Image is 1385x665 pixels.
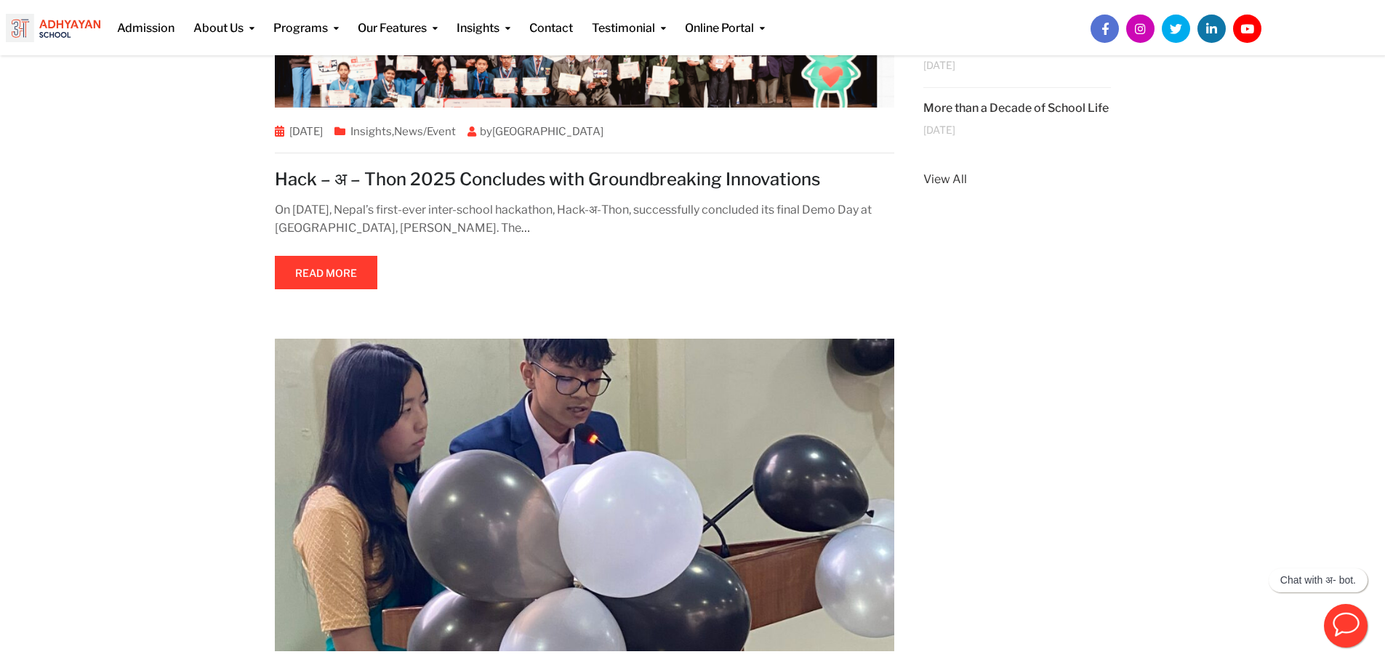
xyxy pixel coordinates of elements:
a: Hack – अ – Thon 2025 Concludes with Groundbreaking Innovations [275,169,820,190]
span: , [329,125,462,138]
a: News/Event [394,125,456,138]
span: by [462,125,609,138]
span: [DATE] [923,124,955,135]
a: A Memorable Farewell Program [275,487,895,501]
p: Chat with अ- bot. [1280,574,1356,587]
div: On [DATE], Nepal’s first-ever inter-school hackathon, Hack-अ-Thon, successfully concluded its fin... [275,201,895,238]
a: [GEOGRAPHIC_DATA] [492,125,603,138]
a: Read more [275,256,377,289]
a: View All [923,170,1111,189]
a: [DATE] [289,125,323,138]
a: … [521,221,530,235]
a: Insights [350,125,392,138]
span: [DATE] [923,60,955,70]
a: More than a Decade of School Life [923,101,1109,115]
